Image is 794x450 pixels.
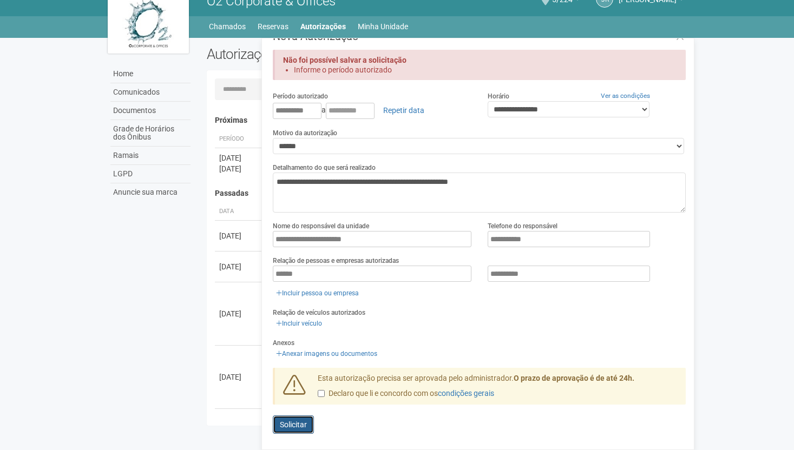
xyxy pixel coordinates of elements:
label: Anexos [273,338,294,348]
h4: Próximas [215,116,679,124]
strong: Não foi possível salvar a solicitação [283,56,406,64]
input: Declaro que li e concordo com oscondições gerais [318,390,325,397]
div: [DATE] [219,308,259,319]
label: Telefone do responsável [488,221,557,231]
label: Motivo da autorização [273,128,337,138]
a: Autorizações [300,19,346,34]
a: condições gerais [438,389,494,398]
div: [DATE] [219,230,259,241]
div: [DATE] [219,372,259,382]
div: [DATE] [219,153,259,163]
a: Minha Unidade [358,19,408,34]
a: Ramais [110,147,191,165]
button: Solicitar [273,415,314,434]
h3: Nova Autorização [273,31,686,42]
label: Relação de pessoas e empresas autorizadas [273,256,399,266]
a: Ver as condições [601,92,650,100]
h4: Passadas [215,189,679,197]
label: Horário [488,91,509,101]
div: [DATE] [219,261,259,272]
a: Comunicados [110,83,191,102]
label: Declaro que li e concordo com os [318,388,494,399]
h2: Autorizações [207,46,438,62]
a: Incluir veículo [273,317,325,329]
label: Período autorizado [273,91,328,101]
th: Período [215,130,264,148]
strong: O prazo de aprovação é de até 24h. [514,374,634,382]
a: Grade de Horários dos Ônibus [110,120,191,147]
th: Data [215,203,264,221]
label: Relação de veículos autorizados [273,308,365,317]
div: a [273,101,471,120]
div: [DATE] [219,163,259,174]
span: Solicitar [280,420,307,429]
a: Reservas [258,19,288,34]
a: Repetir data [376,101,431,120]
a: Anuncie sua marca [110,183,191,201]
label: Nome do responsável da unidade [273,221,369,231]
a: Home [110,65,191,83]
div: Esta autorização precisa ser aprovada pelo administrador. [310,373,686,405]
a: LGPD [110,165,191,183]
a: Chamados [209,19,246,34]
a: Anexar imagens ou documentos [273,348,380,360]
label: Detalhamento do que será realizado [273,163,376,173]
a: Incluir pessoa ou empresa [273,287,362,299]
li: Informe o período autorizado [294,65,667,75]
a: Documentos [110,102,191,120]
